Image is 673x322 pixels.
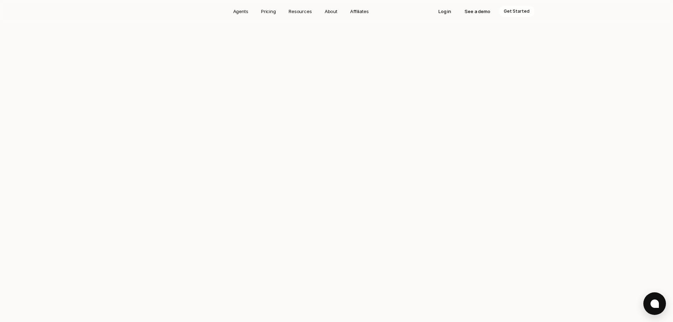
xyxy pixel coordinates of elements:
[339,136,379,149] a: Watch Demo
[433,6,456,17] a: Log in
[320,6,342,17] a: About
[314,91,394,98] strong: entire Lead-to-Cash cycle
[499,6,535,17] a: Get Started
[284,6,316,17] a: Resources
[345,139,373,146] p: Watch Demo
[238,90,436,127] p: AI Agents to automate the for . From trade intelligence, demand forecasting, lead generation, lea...
[261,8,276,15] p: Pricing
[504,8,530,15] p: Get Started
[181,42,492,81] h1: AI Agents for Physical Commodity Traders
[346,6,373,17] a: Affiliates
[325,8,337,15] p: About
[300,139,327,146] p: Get Started
[233,8,248,15] p: Agents
[294,136,333,149] a: Get Started
[229,6,253,17] a: Agents
[460,6,495,17] a: See a demo
[350,8,369,15] p: Affiliates
[438,8,451,15] p: Log in
[289,8,312,15] p: Resources
[643,292,666,315] button: Open chat window
[257,6,280,17] a: Pricing
[254,91,436,107] strong: commodity traders
[465,8,490,15] p: See a demo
